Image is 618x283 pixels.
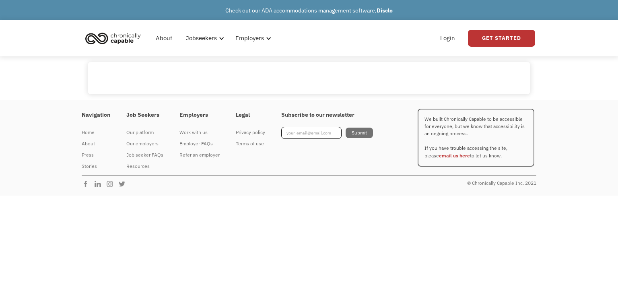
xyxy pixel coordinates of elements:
[106,180,118,188] img: Chronically Capable Instagram Page
[181,25,227,51] div: Jobseekers
[346,128,373,138] input: Submit
[83,29,143,47] img: Chronically Capable logo
[126,149,163,161] a: Job seeker FAQs
[94,180,106,188] img: Chronically Capable Linkedin Page
[82,112,110,119] h4: Navigation
[82,139,110,149] div: About
[126,150,163,160] div: Job seeker FAQs
[82,150,110,160] div: Press
[468,30,535,47] a: Get Started
[82,138,110,149] a: About
[126,161,163,171] div: Resources
[186,33,217,43] div: Jobseekers
[82,161,110,171] div: Stories
[82,180,94,188] img: Chronically Capable Facebook Page
[118,180,130,188] img: Chronically Capable Twitter Page
[82,149,110,161] a: Press
[179,128,220,137] div: Work with us
[179,149,220,161] a: Refer an employer
[126,128,163,137] div: Our platform
[467,178,536,188] div: © Chronically Capable Inc. 2021
[82,161,110,172] a: Stories
[231,25,274,51] div: Employers
[151,25,177,51] a: About
[126,112,163,119] h4: Job Seekers
[236,112,265,119] h4: Legal
[82,128,110,137] div: Home
[126,139,163,149] div: Our employers
[281,127,373,139] form: Footer Newsletter
[439,153,470,159] a: email us here
[83,29,147,47] a: home
[179,112,220,119] h4: Employers
[235,33,264,43] div: Employers
[126,161,163,172] a: Resources
[236,138,265,149] a: Terms of use
[418,109,534,167] p: We built Chronically Capable to be accessible for everyone, but we know that accessibility is an ...
[435,25,460,51] a: Login
[126,138,163,149] a: Our employers
[179,139,220,149] div: Employer FAQs
[179,138,220,149] a: Employer FAQs
[281,112,373,119] h4: Subscribe to our newsletter
[179,150,220,160] div: Refer an employer
[82,127,110,138] a: Home
[236,139,265,149] div: Terms of use
[236,127,265,138] a: Privacy policy
[377,7,393,14] strong: Disclo
[225,7,393,14] a: Check out our ADA accommodations management software,Disclo
[179,127,220,138] a: Work with us
[236,128,265,137] div: Privacy policy
[126,127,163,138] a: Our platform
[281,127,342,139] input: your-email@email.com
